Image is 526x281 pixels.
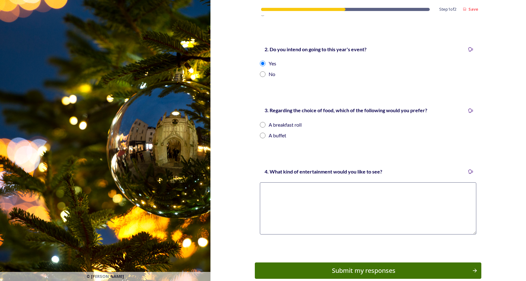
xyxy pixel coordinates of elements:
[258,266,469,275] div: Submit my responses
[269,70,275,78] div: No
[265,168,382,174] strong: 4. What kind of entertainment would you like to see?
[255,262,481,279] button: Continue
[269,121,302,129] div: A breakfast roll
[269,60,276,67] div: Yes
[87,273,124,279] span: © [PERSON_NAME]
[265,107,427,113] strong: 3. Regarding the choice of food, which of the following would you prefer?
[265,46,367,52] strong: 2. Do you intend on going to this year's event?
[468,6,478,12] strong: Save
[439,6,456,12] span: Step 1 of 2
[269,132,286,139] div: A buffet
